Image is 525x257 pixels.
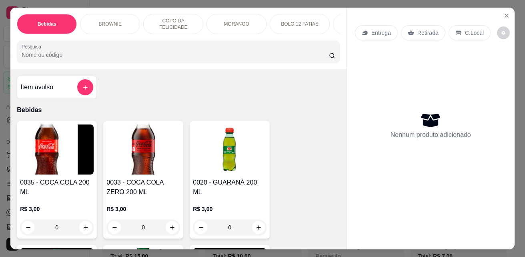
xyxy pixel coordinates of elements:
[391,130,471,140] p: Nenhum produto adicionado
[106,124,180,175] img: product-image
[224,21,249,27] p: MORANGO
[417,29,439,37] p: Retirada
[106,205,180,213] p: R$ 3,00
[281,21,319,27] p: BOLO 12 FATIAS
[465,29,484,37] p: C.Local
[22,221,34,234] button: decrease-product-quantity
[20,178,94,197] h4: 0035 - COCA COLA 200 ML
[22,51,329,59] input: Pesquisa
[193,124,267,175] img: product-image
[150,18,196,30] p: COPO DA FELICIDADE
[193,205,267,213] p: R$ 3,00
[77,79,93,95] button: add-separate-item
[38,21,56,27] p: Bebidas
[22,43,44,50] label: Pesquisa
[20,205,94,213] p: R$ 3,00
[497,26,510,39] button: decrease-product-quantity
[252,221,265,234] button: increase-product-quantity
[20,82,53,92] h4: Item avulso
[371,29,391,37] p: Entrega
[20,124,94,175] img: product-image
[99,21,122,27] p: BROWNIE
[194,221,207,234] button: decrease-product-quantity
[108,221,121,234] button: decrease-product-quantity
[17,105,340,115] p: Bebidas
[166,221,178,234] button: increase-product-quantity
[193,178,267,197] h4: 0020 - GUARANÁ 200 ML
[106,178,180,197] h4: 0033 - COCA COLA ZERO 200 ML
[500,9,513,22] button: Close
[79,221,92,234] button: increase-product-quantity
